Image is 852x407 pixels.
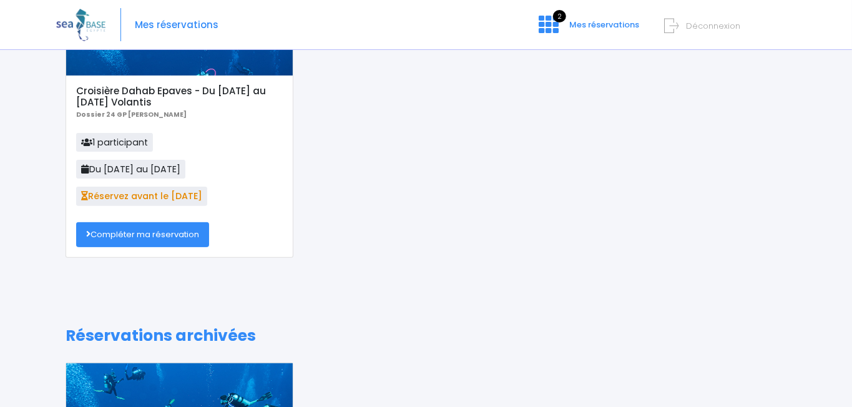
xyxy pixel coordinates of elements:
[76,110,187,119] b: Dossier 24 GP [PERSON_NAME]
[553,10,566,22] span: 2
[529,23,647,35] a: 2 Mes réservations
[569,19,639,31] span: Mes réservations
[686,20,740,32] span: Déconnexion
[76,222,209,247] a: Compléter ma réservation
[76,86,282,108] h5: Croisière Dahab Epaves - Du [DATE] au [DATE] Volantis
[66,326,786,345] h1: Réservations archivées
[76,160,185,179] span: Du [DATE] au [DATE]
[76,133,153,152] span: 1 participant
[76,187,207,205] span: Réservez avant le [DATE]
